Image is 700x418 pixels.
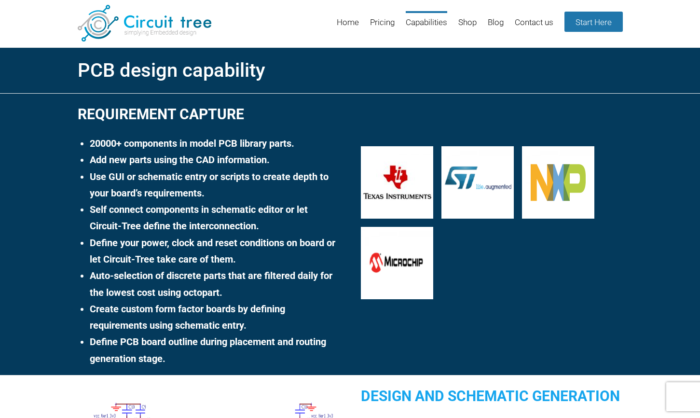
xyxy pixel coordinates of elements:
a: Home [337,11,359,42]
li: Define your power, clock and reset conditions on board or let Circuit-Tree take care of them. [90,235,339,268]
li: Self connect components in schematic editor or let Circuit-Tree define the interconnection. [90,201,339,235]
li: Create custom form factor boards by defining requirements using schematic entry. [90,301,339,334]
a: Capabilities [406,11,447,42]
li: Auto-selection of discrete parts that are filtered daily for the lowest cost using octopart. [90,267,339,301]
h2: Requirement Capture [78,102,339,126]
a: Blog [488,11,504,42]
h2: Design and Schematic Generation [361,384,622,408]
a: Start Here [564,12,623,32]
a: Contact us [515,11,553,42]
a: Pricing [370,11,395,42]
a: Shop [458,11,477,42]
li: Add new parts using the CAD information. [90,152,339,168]
li: Use GUI or schematic entry or scripts to create depth to your board’s requirements. [90,168,339,202]
img: Circuit Tree [78,5,211,42]
h1: PCB design capability [78,56,623,85]
li: Define PCB board outline during placement and routing generation stage. [90,334,339,367]
li: 20000+ components in model PCB library parts. [90,135,339,152]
